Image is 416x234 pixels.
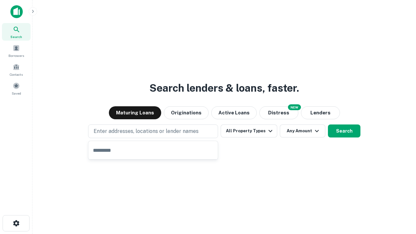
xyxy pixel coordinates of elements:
iframe: Chat Widget [383,182,416,213]
a: Contacts [2,61,31,78]
button: Originations [164,106,209,119]
a: Borrowers [2,42,31,59]
h3: Search lenders & loans, faster. [149,80,299,96]
a: Search [2,23,31,41]
button: Enter addresses, locations or lender names [88,124,218,138]
span: Search [10,34,22,39]
button: Search distressed loans with lien and other non-mortgage details. [259,106,298,119]
span: Saved [12,91,21,96]
span: Borrowers [8,53,24,58]
p: Enter addresses, locations or lender names [94,127,199,135]
img: capitalize-icon.png [10,5,23,18]
button: Lenders [301,106,340,119]
button: Maturing Loans [109,106,161,119]
a: Saved [2,80,31,97]
button: Search [328,124,360,137]
span: Contacts [10,72,23,77]
button: Active Loans [211,106,257,119]
div: NEW [288,104,301,110]
button: Any Amount [280,124,325,137]
button: All Property Types [221,124,277,137]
